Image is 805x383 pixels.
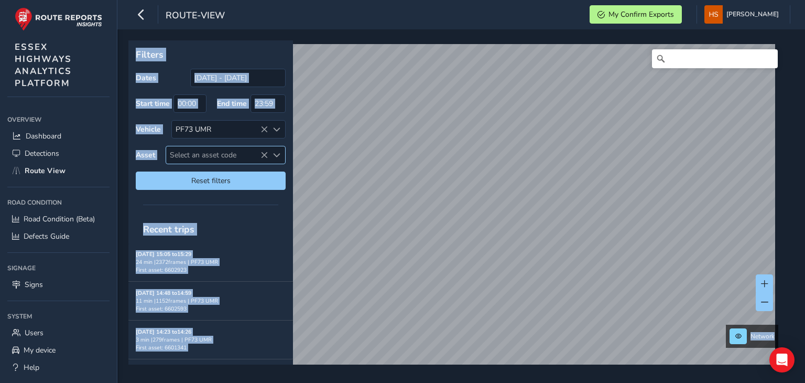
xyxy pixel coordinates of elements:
[7,342,110,359] a: My device
[136,258,286,266] div: 24 min | 2372 frames | PF73 UMR
[25,280,43,290] span: Signs
[7,112,110,127] div: Overview
[136,150,155,160] label: Asset
[7,359,110,376] a: Help
[268,146,285,164] div: Select an asset code
[136,297,286,305] div: 11 min | 1152 frames | PF73 UMR
[136,336,286,344] div: 3 min | 279 frames | PF73 UMR
[7,145,110,162] a: Detections
[24,345,56,355] span: My device
[769,347,795,373] div: Open Intercom Messenger
[7,228,110,245] a: Defects Guide
[136,289,191,297] strong: [DATE] 14:48 to 14:59
[166,146,268,164] span: Select an asset code
[652,49,778,68] input: Search
[7,324,110,342] a: Users
[7,260,110,276] div: Signage
[136,73,156,83] label: Dates
[217,99,247,109] label: End time
[172,121,268,138] div: PF73 UMR
[136,328,191,336] strong: [DATE] 14:23 to 14:26
[704,5,723,24] img: diamond-layout
[136,99,170,109] label: Start time
[25,328,43,338] span: Users
[15,7,102,31] img: rr logo
[166,9,225,24] span: route-view
[7,210,110,228] a: Road Condition (Beta)
[7,276,110,293] a: Signs
[25,166,66,176] span: Route View
[136,250,191,258] strong: [DATE] 15:05 to 15:29
[136,344,187,352] span: First asset: 6601341
[24,231,69,241] span: Defects Guide
[15,41,72,89] span: ESSEX HIGHWAYS ANALYTICS PLATFORM
[7,195,110,210] div: Road Condition
[136,172,286,190] button: Reset filters
[7,308,110,324] div: System
[136,305,187,313] span: First asset: 6602593
[136,48,286,61] p: Filters
[136,266,187,274] span: First asset: 6602923
[24,363,39,373] span: Help
[7,127,110,145] a: Dashboard
[24,214,95,224] span: Road Condition (Beta)
[608,9,674,19] span: My Confirm Exports
[590,5,682,24] button: My Confirm Exports
[726,5,779,24] span: [PERSON_NAME]
[750,332,775,341] span: Network
[26,131,61,141] span: Dashboard
[704,5,782,24] button: [PERSON_NAME]
[136,124,161,134] label: Vehicle
[136,216,202,243] span: Recent trips
[25,148,59,158] span: Detections
[7,162,110,179] a: Route View
[144,176,278,186] span: Reset filters
[132,44,775,377] canvas: Map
